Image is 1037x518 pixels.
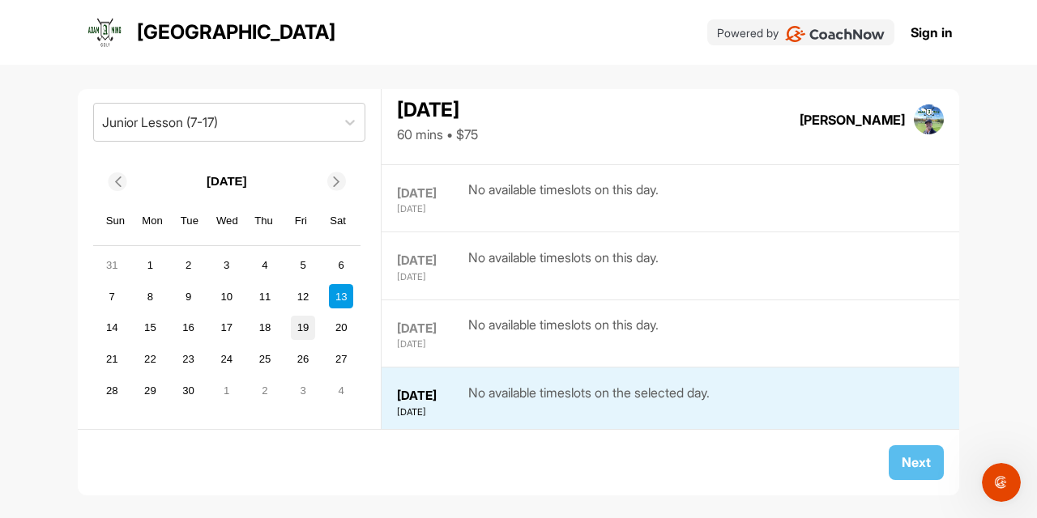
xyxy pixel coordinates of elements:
[291,284,315,308] div: Choose Friday, September 12th, 2025
[138,316,162,340] div: Choose Monday, September 15th, 2025
[468,180,659,216] div: No available timeslots on this day.
[138,253,162,278] div: Choose Monday, September 1st, 2025
[397,202,464,216] div: [DATE]
[291,210,312,231] div: Fri
[215,379,239,403] div: Choose Wednesday, October 1st, 2025
[253,316,277,340] div: Choose Thursday, September 18th, 2025
[253,284,277,308] div: Choose Thursday, September 11th, 2025
[291,379,315,403] div: Choose Friday, October 3rd, 2025
[329,284,353,308] div: Choose Saturday, September 13th, 2025
[215,316,239,340] div: Choose Wednesday, September 17th, 2025
[329,316,353,340] div: Choose Saturday, September 20th, 2025
[100,379,124,403] div: Choose Sunday, September 28th, 2025
[329,347,353,372] div: Choose Saturday, September 27th, 2025
[291,347,315,372] div: Choose Friday, September 26th, 2025
[397,96,478,125] div: [DATE]
[329,253,353,278] div: Choose Saturday, September 6th, 2025
[177,316,201,340] div: Choose Tuesday, September 16th, 2025
[102,113,218,132] div: Junior Lesson (7-17)
[468,248,659,284] div: No available timeslots on this day.
[329,379,353,403] div: Choose Saturday, October 4th, 2025
[397,338,464,351] div: [DATE]
[215,284,239,308] div: Choose Wednesday, September 10th, 2025
[85,13,124,52] img: logo
[291,253,315,278] div: Choose Friday, September 5th, 2025
[397,252,464,270] div: [DATE]
[914,104,945,135] img: square_0e6a1b969780f69bd0c454442286f9da.jpg
[177,284,201,308] div: Choose Tuesday, September 9th, 2025
[177,347,201,372] div: Choose Tuesday, September 23rd, 2025
[100,284,124,308] div: Choose Sunday, September 7th, 2025
[717,24,779,41] p: Powered by
[100,347,124,372] div: Choose Sunday, September 21st, 2025
[291,316,315,340] div: Choose Friday, September 19th, 2025
[253,347,277,372] div: Choose Thursday, September 25th, 2025
[468,383,710,419] div: No available timeslots on the selected day.
[468,315,659,351] div: No available timeslots on this day.
[911,23,953,42] a: Sign in
[98,251,356,405] div: month 2025-09
[785,26,885,42] img: CoachNow
[138,284,162,308] div: Choose Monday, September 8th, 2025
[254,210,275,231] div: Thu
[137,18,335,47] p: [GEOGRAPHIC_DATA]
[179,210,200,231] div: Tue
[397,185,464,203] div: [DATE]
[100,316,124,340] div: Choose Sunday, September 14th, 2025
[397,405,464,419] div: [DATE]
[397,270,464,284] div: [DATE]
[889,445,944,480] button: Next
[100,253,124,278] div: Choose Sunday, August 31st, 2025
[253,379,277,403] div: Choose Thursday, October 2nd, 2025
[138,347,162,372] div: Choose Monday, September 22nd, 2025
[215,253,239,278] div: Choose Wednesday, September 3rd, 2025
[327,210,348,231] div: Sat
[253,253,277,278] div: Choose Thursday, September 4th, 2025
[138,379,162,403] div: Choose Monday, September 29th, 2025
[142,210,163,231] div: Mon
[397,125,478,144] div: 60 mins • $75
[397,387,464,405] div: [DATE]
[800,110,905,129] div: [PERSON_NAME]
[105,210,126,231] div: Sun
[215,347,239,372] div: Choose Wednesday, September 24th, 2025
[177,379,201,403] div: Choose Tuesday, September 30th, 2025
[177,253,201,278] div: Choose Tuesday, September 2nd, 2025
[397,320,464,338] div: [DATE]
[982,463,1021,502] iframe: Intercom live chat
[207,172,247,191] p: [DATE]
[216,210,237,231] div: Wed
